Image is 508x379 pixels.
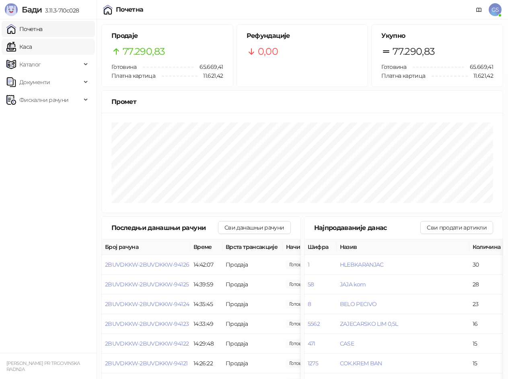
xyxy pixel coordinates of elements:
h5: Укупно [381,31,493,41]
button: 2BUVDKKW-2BUVDKKW-94126 [105,261,189,268]
span: Готовина [381,63,406,70]
td: 14:39:59 [190,275,222,294]
td: 14:35:45 [190,294,222,314]
td: Продаја [222,275,283,294]
button: 2BUVDKKW-2BUVDKKW-94122 [105,340,189,347]
th: Начини плаћања [283,239,363,255]
button: Сви данашњи рачуни [218,221,290,234]
span: 62,00 [286,260,313,269]
span: Бади [22,5,42,14]
div: Почетна [116,6,144,13]
button: 2BUVDKKW-2BUVDKKW-94124 [105,300,189,308]
button: 1275 [308,360,318,367]
span: 11.621,42 [197,71,223,80]
small: [PERSON_NAME] PR TRGOVINSKA RADNJA [6,360,80,372]
span: Готовина [111,63,136,70]
td: 14:42:07 [190,255,222,275]
img: Logo [5,3,18,16]
button: Сви продати артикли [420,221,493,234]
button: 471 [308,340,315,347]
td: 14:29:48 [190,334,222,354]
a: Почетна [6,21,43,37]
td: 15 [469,334,506,354]
a: Документација [473,3,485,16]
span: 800,00 [286,319,313,328]
th: Врста трансакције [222,239,283,255]
span: Платна картица [381,72,425,79]
td: 16 [469,314,506,334]
div: Промет [111,97,493,107]
span: 65.669,41 [464,62,493,71]
span: 11.621,42 [468,71,493,80]
button: BELO PECIVO [340,300,377,308]
span: Платна картица [111,72,155,79]
th: Број рачуна [102,239,190,255]
div: Последњи данашњи рачуни [111,223,218,233]
span: 400,00 [286,280,313,289]
td: Продаја [222,255,283,275]
td: 23 [469,294,506,314]
div: Најпродаваније данас [314,223,421,233]
td: Продаја [222,354,283,373]
th: Време [190,239,222,255]
button: 2BUVDKKW-2BUVDKKW-94121 [105,360,187,367]
span: 545,00 [286,339,313,348]
th: Назив [337,239,469,255]
span: Фискални рачуни [19,92,68,108]
button: 5562 [308,320,320,327]
button: CASE [340,340,354,347]
th: Шифра [304,239,337,255]
th: Количина [469,239,506,255]
span: 77.290,83 [123,44,165,59]
span: Документи [19,74,50,90]
button: HLEBKARANJAC [340,261,384,268]
span: 3.11.3-710c028 [42,7,79,14]
button: ZAJECARSKO LIM 0,5L [340,320,398,327]
h5: Продаје [111,31,223,41]
span: 65.669,41 [194,62,223,71]
td: 30 [469,255,506,275]
button: 58 [308,281,314,288]
a: Каса [6,39,32,55]
span: GS [489,3,502,16]
button: 2BUVDKKW-2BUVDKKW-94125 [105,281,189,288]
td: 15 [469,354,506,373]
button: COK.KREM BAN [340,360,382,367]
button: 2BUVDKKW-2BUVDKKW-94123 [105,320,189,327]
button: 8 [308,300,311,308]
td: Продаја [222,314,283,334]
button: 1 [308,261,309,268]
span: 0,00 [258,44,278,59]
span: 170,40 [286,300,313,309]
span: 320,00 [286,359,313,368]
button: JAJA kom [340,281,366,288]
td: Продаја [222,294,283,314]
span: 77.290,83 [393,44,435,59]
td: 28 [469,275,506,294]
td: Продаја [222,334,283,354]
td: 14:33:49 [190,314,222,334]
span: Каталог [19,56,41,72]
td: 14:26:22 [190,354,222,373]
h5: Рефундације [247,31,358,41]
